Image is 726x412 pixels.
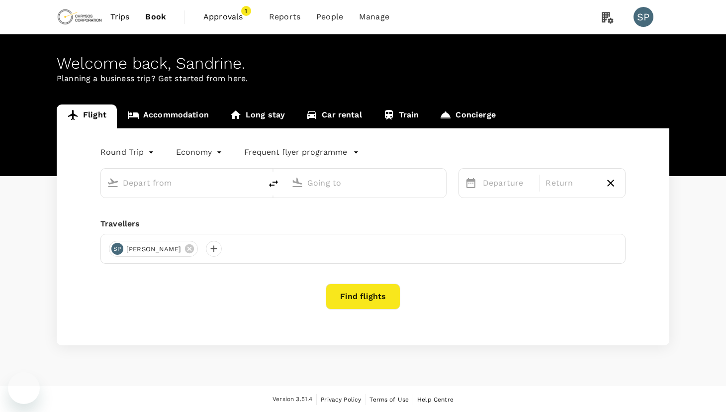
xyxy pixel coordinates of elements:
button: delete [262,172,285,196]
a: Privacy Policy [321,394,361,405]
div: SP [634,7,653,27]
span: Version 3.51.4 [272,395,312,405]
span: 1 [241,6,251,16]
div: Welcome back , Sandrine . [57,54,669,73]
div: Economy [176,144,224,160]
p: Departure [483,177,533,189]
p: Frequent flyer programme [244,146,347,158]
span: Privacy Policy [321,396,361,403]
p: Planning a business trip? Get started from here. [57,73,669,85]
a: Car rental [295,104,372,128]
a: Concierge [429,104,506,128]
button: Frequent flyer programme [244,146,359,158]
a: Accommodation [117,104,219,128]
img: Chrysos Corporation [57,6,102,28]
a: Long stay [219,104,295,128]
span: Reports [269,11,300,23]
span: Book [145,11,166,23]
button: Open [255,182,257,184]
span: Approvals [203,11,253,23]
a: Flight [57,104,117,128]
div: SP[PERSON_NAME] [109,241,198,257]
span: [PERSON_NAME] [120,244,187,254]
span: People [316,11,343,23]
a: Terms of Use [369,394,409,405]
input: Depart from [123,175,241,191]
button: Find flights [326,284,400,309]
div: Round Trip [100,144,156,160]
span: Help Centre [417,396,454,403]
div: Travellers [100,218,626,230]
span: Manage [359,11,389,23]
span: Terms of Use [369,396,409,403]
a: Train [372,104,430,128]
input: Going to [307,175,425,191]
iframe: Button to launch messaging window [8,372,40,404]
span: Trips [110,11,130,23]
a: Help Centre [417,394,454,405]
p: Return [545,177,596,189]
div: SP [111,243,123,255]
button: Open [439,182,441,184]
